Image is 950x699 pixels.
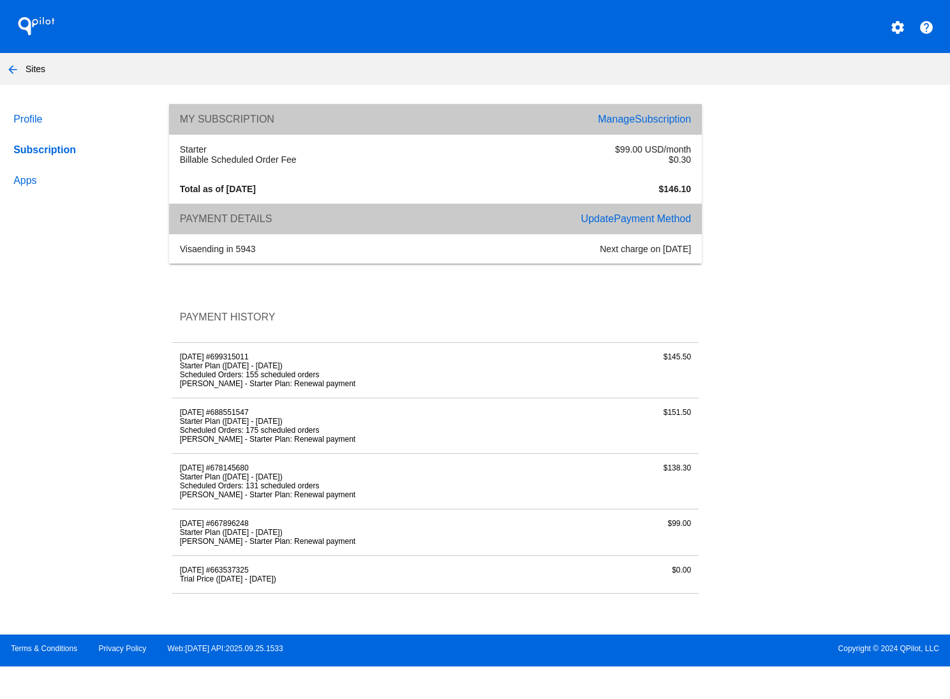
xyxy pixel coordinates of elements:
[523,408,699,444] div: $151.50
[435,244,698,254] div: Next charge on [DATE]
[180,370,516,379] li: Scheduled Orders: 155 scheduled orders
[614,213,691,224] span: Payment Method
[172,408,523,444] div: [DATE] #688551547
[11,13,62,39] h1: QPilot
[99,644,147,653] a: Privacy Policy
[919,20,934,35] mat-icon: help
[180,114,274,124] span: My Subscription
[180,435,516,444] li: [PERSON_NAME] - Starter Plan: Renewal payment
[435,154,698,165] div: $0.30
[180,184,256,194] strong: Total as of [DATE]
[172,154,435,165] div: Billable Scheduled Order Fee
[180,537,516,546] li: [PERSON_NAME] - Starter Plan: Renewal payment
[172,566,523,583] div: [DATE] #663537325
[435,144,698,154] div: $99.00 USD/month
[172,244,435,254] div: ending in 5943
[180,575,516,583] li: Trial Price ([DATE] - [DATE])
[180,312,276,322] span: Payment History
[523,463,699,499] div: $138.30
[180,379,516,388] li: [PERSON_NAME] - Starter Plan: Renewal payment
[168,644,283,653] a: Web:[DATE] API:2025.09.25.1533
[180,426,516,435] li: Scheduled Orders: 175 scheduled orders
[635,114,691,124] span: Subscription
[890,20,905,35] mat-icon: settings
[180,417,516,426] li: Starter Plan ([DATE] - [DATE])
[659,184,692,194] strong: $146.10
[172,352,523,388] div: [DATE] #699315011
[180,244,197,254] span: visa
[180,472,516,481] li: Starter Plan ([DATE] - [DATE])
[11,135,147,165] a: Subscription
[11,165,147,196] a: Apps
[523,566,699,583] div: $0.00
[11,104,147,135] a: Profile
[180,528,516,537] li: Starter Plan ([DATE] - [DATE])
[180,361,516,370] li: Starter Plan ([DATE] - [DATE])
[11,644,77,653] a: Terms & Conditions
[172,144,435,154] div: Starter
[486,644,939,653] span: Copyright © 2024 QPilot, LLC
[581,213,692,224] a: UpdatePayment Method
[523,352,699,388] div: $145.50
[180,481,516,490] li: Scheduled Orders: 131 scheduled orders
[5,62,20,77] mat-icon: arrow_back
[172,519,523,546] div: [DATE] #667896248
[598,114,691,124] a: ManageSubscription
[172,463,523,499] div: [DATE] #678145680
[523,519,699,546] div: $99.00
[180,213,272,224] span: Payment Details
[180,490,516,499] li: [PERSON_NAME] - Starter Plan: Renewal payment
